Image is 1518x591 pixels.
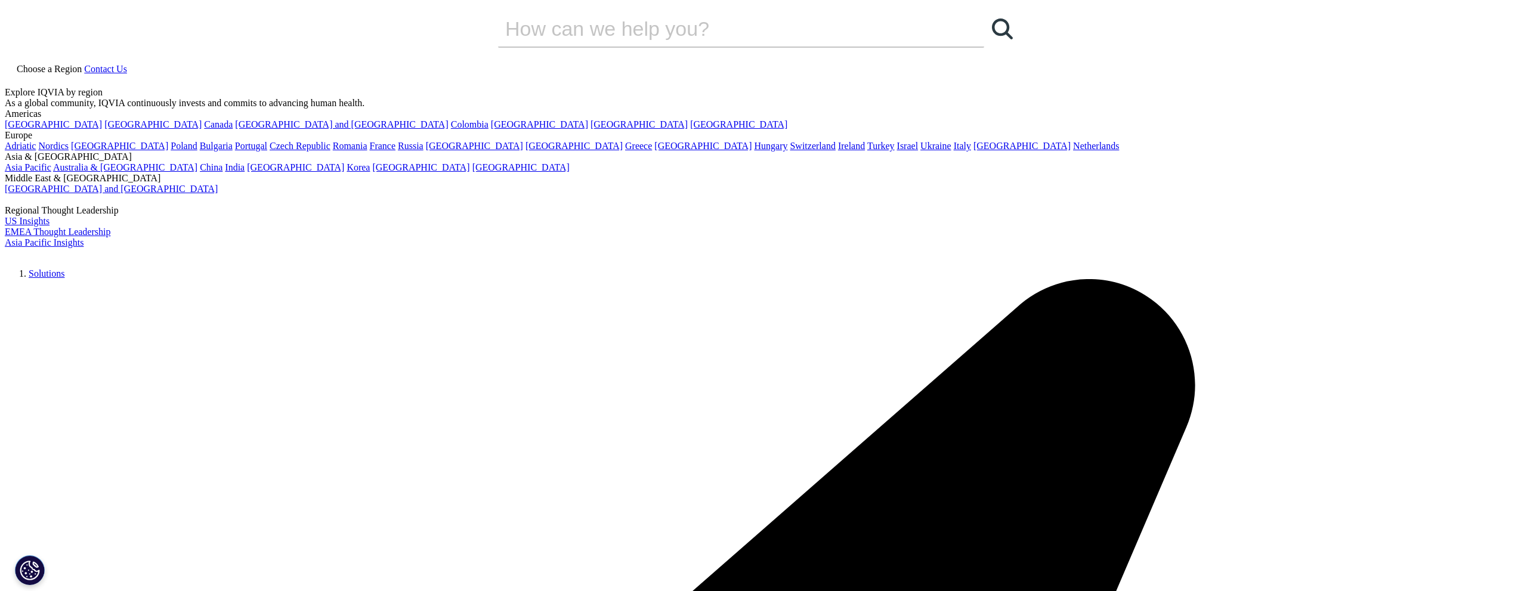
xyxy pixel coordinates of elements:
[71,141,168,151] a: [GEOGRAPHIC_DATA]
[5,162,51,172] a: Asia Pacific
[5,141,36,151] a: Adriatic
[5,216,50,226] a: US Insights
[333,141,367,151] a: Romania
[29,268,64,279] a: Solutions
[204,119,233,129] a: Canada
[200,141,233,151] a: Bulgaria
[992,18,1013,39] svg: Search
[472,162,570,172] a: [GEOGRAPHIC_DATA]
[790,141,835,151] a: Switzerland
[625,141,652,151] a: Greece
[235,141,267,151] a: Portugal
[498,11,950,47] input: Buscar
[867,141,895,151] a: Turkey
[247,162,344,172] a: [GEOGRAPHIC_DATA]
[398,141,423,151] a: Russia
[426,141,523,151] a: [GEOGRAPHIC_DATA]
[838,141,865,151] a: Ireland
[5,173,1513,184] div: Middle East & [GEOGRAPHIC_DATA]
[897,141,919,151] a: Israel
[5,184,218,194] a: [GEOGRAPHIC_DATA] and [GEOGRAPHIC_DATA]
[525,141,623,151] a: [GEOGRAPHIC_DATA]
[171,141,197,151] a: Poland
[270,141,330,151] a: Czech Republic
[17,64,82,74] span: Choose a Region
[5,109,1513,119] div: Americas
[5,119,102,129] a: [GEOGRAPHIC_DATA]
[5,130,1513,141] div: Europe
[5,98,1513,109] div: As a global community, IQVIA continuously invests and commits to advancing human health.
[370,141,396,151] a: France
[372,162,469,172] a: [GEOGRAPHIC_DATA]
[754,141,787,151] a: Hungary
[920,141,951,151] a: Ukraine
[38,141,69,151] a: Nordics
[690,119,787,129] a: [GEOGRAPHIC_DATA]
[84,64,127,74] a: Contact Us
[235,119,448,129] a: [GEOGRAPHIC_DATA] and [GEOGRAPHIC_DATA]
[347,162,370,172] a: Korea
[590,119,688,129] a: [GEOGRAPHIC_DATA]
[1073,141,1119,151] a: Netherlands
[5,227,110,237] a: EMEA Thought Leadership
[984,11,1020,47] a: Buscar
[225,162,245,172] a: India
[954,141,971,151] a: Italy
[5,87,1513,98] div: Explore IQVIA by region
[451,119,489,129] a: Colombia
[200,162,222,172] a: China
[5,205,1513,216] div: Regional Thought Leadership
[5,151,1513,162] div: Asia & [GEOGRAPHIC_DATA]
[15,555,45,585] button: Cookies Settings
[654,141,752,151] a: [GEOGRAPHIC_DATA]
[491,119,588,129] a: [GEOGRAPHIC_DATA]
[973,141,1071,151] a: [GEOGRAPHIC_DATA]
[104,119,202,129] a: [GEOGRAPHIC_DATA]
[53,162,197,172] a: Australia & [GEOGRAPHIC_DATA]
[5,237,84,247] a: Asia Pacific Insights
